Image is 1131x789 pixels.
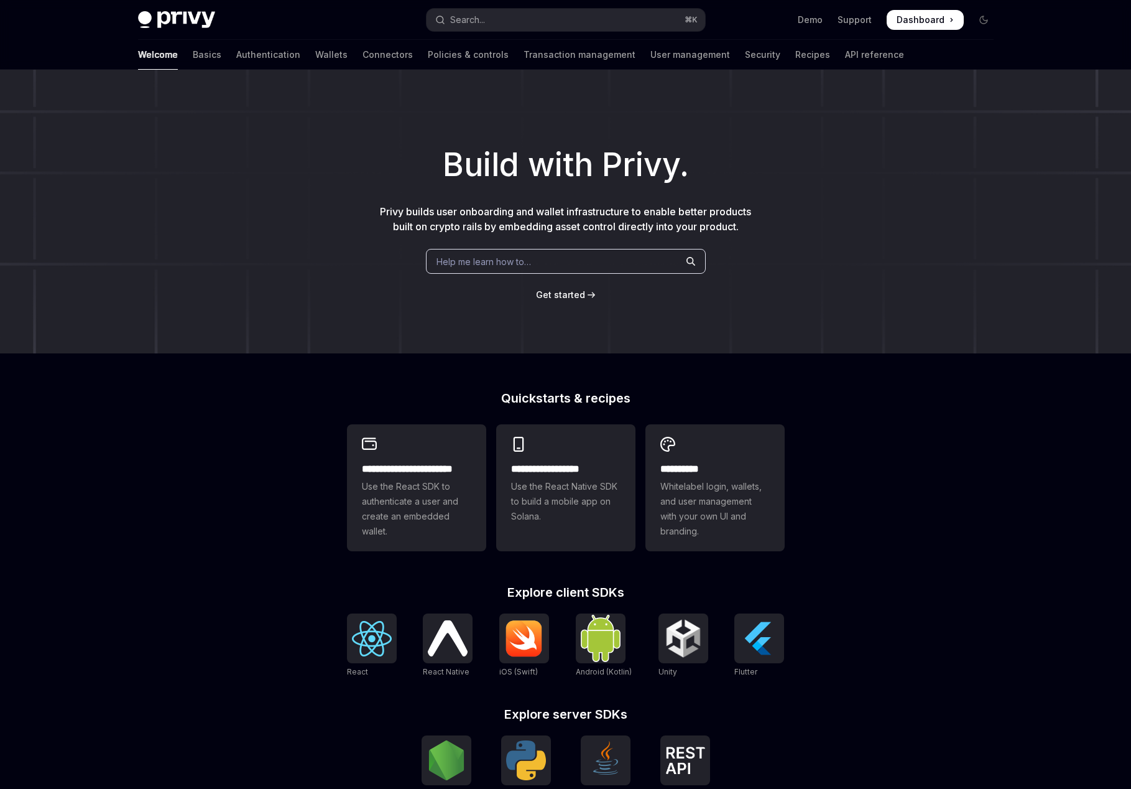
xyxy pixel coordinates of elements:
[586,740,626,780] img: Java
[423,667,469,676] span: React Native
[536,289,585,301] a: Get started
[499,667,538,676] span: iOS (Swift)
[347,667,368,676] span: React
[845,40,904,70] a: API reference
[734,614,784,678] a: FlutterFlutter
[576,667,632,676] span: Android (Kotlin)
[427,9,705,31] button: Open search
[685,15,698,25] span: ⌘ K
[665,747,705,774] img: REST API
[362,40,413,70] a: Connectors
[347,614,397,678] a: ReactReact
[347,586,785,599] h2: Explore client SDKs
[20,141,1111,189] h1: Build with Privy.
[428,620,468,656] img: React Native
[897,14,944,26] span: Dashboard
[436,255,531,268] span: Help me learn how to…
[536,289,585,300] span: Get started
[734,667,757,676] span: Flutter
[450,12,485,27] div: Search...
[427,740,466,780] img: NodeJS
[745,40,780,70] a: Security
[658,667,677,676] span: Unity
[315,40,348,70] a: Wallets
[423,614,473,678] a: React NativeReact Native
[380,205,751,233] span: Privy builds user onboarding and wallet infrastructure to enable better products built on crypto ...
[504,620,544,657] img: iOS (Swift)
[499,614,549,678] a: iOS (Swift)iOS (Swift)
[887,10,964,30] a: Dashboard
[347,392,785,404] h2: Quickstarts & recipes
[974,10,994,30] button: Toggle dark mode
[352,621,392,656] img: React
[663,619,703,658] img: Unity
[795,40,830,70] a: Recipes
[236,40,300,70] a: Authentication
[138,11,215,29] img: dark logo
[798,14,823,26] a: Demo
[739,619,779,658] img: Flutter
[658,614,708,678] a: UnityUnity
[576,614,632,678] a: Android (Kotlin)Android (Kotlin)
[581,615,621,661] img: Android (Kotlin)
[496,424,635,551] a: **** **** **** ***Use the React Native SDK to build a mobile app on Solana.
[660,479,770,539] span: Whitelabel login, wallets, and user management with your own UI and branding.
[650,40,730,70] a: User management
[193,40,221,70] a: Basics
[838,14,872,26] a: Support
[506,740,546,780] img: Python
[347,708,785,721] h2: Explore server SDKs
[511,479,621,524] span: Use the React Native SDK to build a mobile app on Solana.
[362,479,471,539] span: Use the React SDK to authenticate a user and create an embedded wallet.
[428,40,509,70] a: Policies & controls
[645,424,785,551] a: **** *****Whitelabel login, wallets, and user management with your own UI and branding.
[524,40,635,70] a: Transaction management
[138,40,178,70] a: Welcome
